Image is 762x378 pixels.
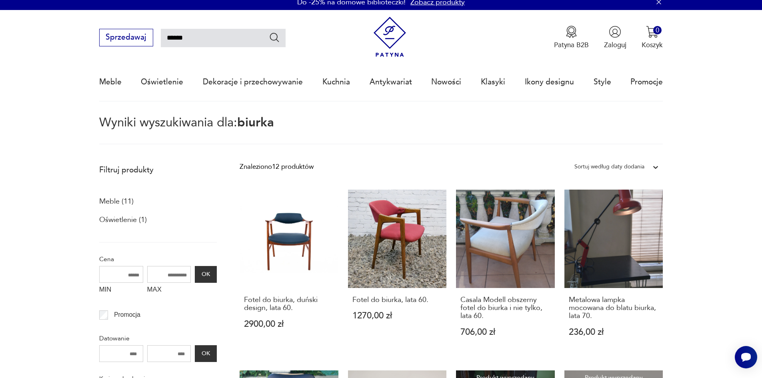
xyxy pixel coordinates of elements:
p: Koszyk [642,40,663,50]
h3: Metalowa lampka mocowana do blatu biurka, lata 70. [569,296,659,320]
a: Klasyki [481,64,505,100]
a: Fotel do biurka, lata 60.Fotel do biurka, lata 60.1270,00 zł [348,190,447,355]
button: 0Koszyk [642,26,663,50]
p: 706,00 zł [460,328,550,336]
a: Dekoracje i przechowywanie [203,64,303,100]
a: Oświetlenie (1) [99,213,147,227]
p: Promocja [114,310,140,320]
a: Kuchnia [322,64,350,100]
img: Patyna - sklep z meblami i dekoracjami vintage [370,17,410,57]
div: Znaleziono 12 produktów [240,162,314,172]
div: 0 [653,26,662,34]
button: Sprzedawaj [99,29,153,46]
p: Patyna B2B [554,40,589,50]
a: Nowości [431,64,461,100]
button: Szukaj [269,32,280,43]
a: Metalowa lampka mocowana do blatu biurka, lata 70.Metalowa lampka mocowana do blatu biurka, lata ... [564,190,663,355]
button: Zaloguj [604,26,626,50]
label: MAX [147,283,191,298]
a: Promocje [630,64,663,100]
div: Sortuj według daty dodania [574,162,644,172]
button: OK [195,266,216,283]
span: biurka [237,114,274,131]
a: Sprzedawaj [99,35,153,41]
iframe: Smartsupp widget button [735,346,757,368]
p: 2900,00 zł [244,320,334,328]
p: Cena [99,254,217,264]
button: Patyna B2B [554,26,589,50]
h3: Casala Modell obszerny fotel do biurka i nie tylko, lata 60. [460,296,550,320]
a: Meble [99,64,122,100]
a: Ikona medaluPatyna B2B [554,26,589,50]
p: Wyniki wyszukiwania dla: [99,117,663,144]
a: Ikony designu [525,64,574,100]
p: Filtruj produkty [99,165,217,175]
a: Casala Modell obszerny fotel do biurka i nie tylko, lata 60.Casala Modell obszerny fotel do biurk... [456,190,555,355]
a: Fotel do biurka, duński design, lata 60.Fotel do biurka, duński design, lata 60.2900,00 zł [240,190,338,355]
img: Ikona medalu [565,26,578,38]
label: MIN [99,283,143,298]
a: Oświetlenie [141,64,183,100]
img: Ikonka użytkownika [609,26,621,38]
a: Style [594,64,611,100]
img: Ikona koszyka [646,26,658,38]
a: Meble (11) [99,195,134,208]
p: Datowanie [99,333,217,344]
p: Zaloguj [604,40,626,50]
a: Antykwariat [370,64,412,100]
h3: Fotel do biurka, duński design, lata 60. [244,296,334,312]
button: OK [195,345,216,362]
h3: Fotel do biurka, lata 60. [352,296,442,304]
p: 236,00 zł [569,328,659,336]
p: 1270,00 zł [352,312,442,320]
